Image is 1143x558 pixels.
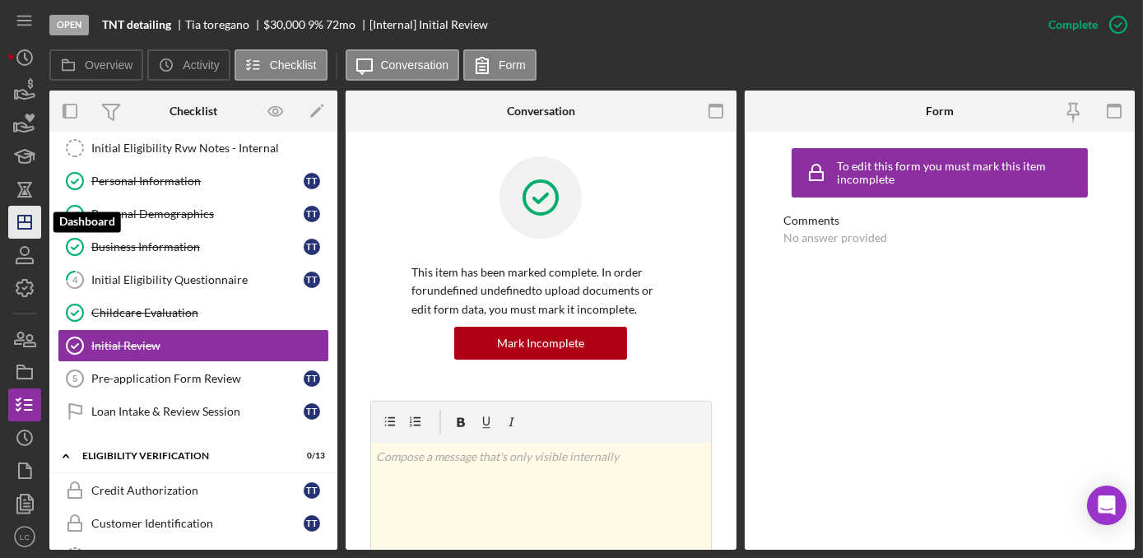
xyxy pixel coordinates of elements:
div: T t [304,239,320,255]
div: T t [304,403,320,420]
label: Overview [85,58,132,72]
div: Tia toregano [185,18,263,31]
a: Personal DemographicsTt [58,198,329,230]
div: T t [304,515,320,532]
div: Form [926,105,954,118]
div: Childcare Evaluation [91,306,328,319]
a: Initial Review [58,329,329,362]
div: Open Intercom Messenger [1087,486,1127,525]
button: Checklist [235,49,328,81]
div: T t [304,370,320,387]
text: LC [20,532,30,542]
div: T t [304,272,320,288]
label: Checklist [270,58,317,72]
div: Initial Review [91,339,328,352]
button: Overview [49,49,143,81]
div: Credit Authorization [91,484,304,497]
button: Complete [1032,8,1135,41]
label: Activity [183,58,219,72]
tspan: 5 [72,374,77,384]
div: T t [304,173,320,189]
div: [Internal] Initial Review [369,18,488,31]
div: 0 / 13 [295,451,325,461]
b: TNT detailing [102,18,171,31]
label: Conversation [381,58,449,72]
tspan: 4 [72,274,78,285]
a: Childcare Evaluation [58,296,329,329]
div: Initial Eligibility Questionnaire [91,273,304,286]
div: Customer Identification [91,517,304,530]
div: T t [304,206,320,222]
button: Activity [147,49,230,81]
button: Form [463,49,537,81]
span: $30,000 [263,17,305,31]
div: T t [304,482,320,499]
label: Form [499,58,526,72]
a: Personal InformationTt [58,165,329,198]
a: Customer IdentificationTt [58,507,329,540]
a: 4Initial Eligibility QuestionnaireTt [58,263,329,296]
a: Credit AuthorizationTt [58,474,329,507]
div: Complete [1048,8,1098,41]
a: Initial Eligibility Rvw Notes - Internal [58,132,329,165]
div: Eligibility Verification [82,451,284,461]
div: Personal Demographics [91,207,304,221]
div: Checklist [170,105,217,118]
a: Loan Intake & Review SessionTt [58,395,329,428]
a: Business InformationTt [58,230,329,263]
div: Pre-application Form Review [91,372,304,385]
div: Loan Intake & Review Session [91,405,304,418]
div: Conversation [507,105,575,118]
p: This item has been marked complete. In order for undefined undefined to upload documents or edit ... [411,263,671,319]
button: Mark Incomplete [454,327,627,360]
div: 9 % [308,18,323,31]
div: No answer provided [783,231,887,244]
div: Mark Incomplete [497,327,584,360]
button: LC [8,520,41,553]
div: 72 mo [326,18,355,31]
div: To edit this form you must mark this item incomplete [837,160,1084,186]
button: Conversation [346,49,460,81]
div: Initial Eligibility Rvw Notes - Internal [91,142,328,155]
div: Comments [783,214,1096,227]
a: 5Pre-application Form ReviewTt [58,362,329,395]
div: Business Information [91,240,304,253]
div: Open [49,15,89,35]
div: Personal Information [91,174,304,188]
